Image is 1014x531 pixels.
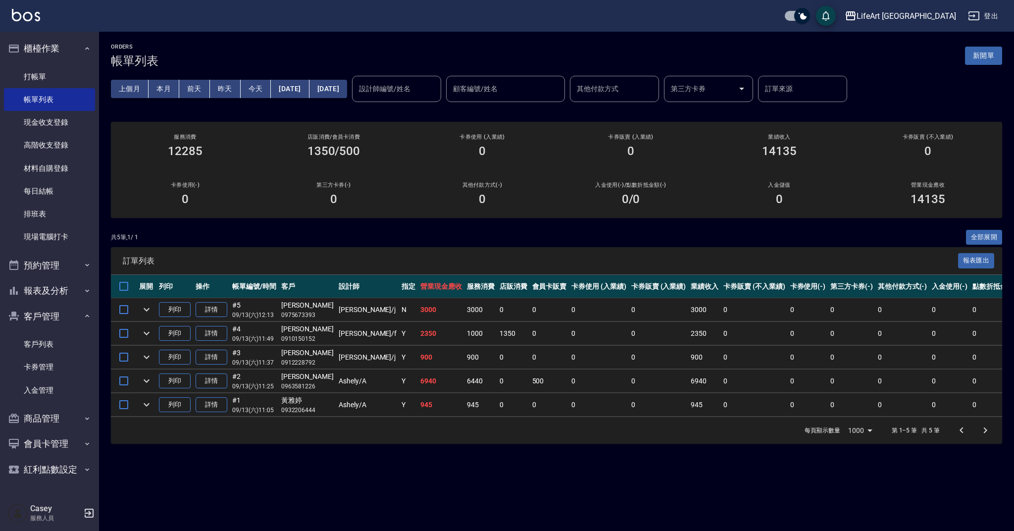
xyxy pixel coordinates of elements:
[156,275,193,298] th: 列印
[418,346,464,369] td: 900
[182,192,189,206] h3: 0
[179,80,210,98] button: 前天
[569,370,629,393] td: 0
[569,393,629,417] td: 0
[924,144,931,158] h3: 0
[4,356,95,378] a: 卡券管理
[958,253,995,268] button: 報表匯出
[688,370,721,393] td: 6940
[929,322,970,345] td: 0
[230,370,279,393] td: #2
[139,326,154,341] button: expand row
[629,322,689,345] td: 0
[30,504,81,514] h5: Casey
[497,393,530,417] td: 0
[281,300,334,311] div: [PERSON_NAME]
[137,275,156,298] th: 展開
[139,350,154,365] button: expand row
[875,322,930,345] td: 0
[271,182,396,188] h2: 第三方卡券(-)
[629,298,689,321] td: 0
[828,298,875,321] td: 0
[788,370,828,393] td: 0
[4,225,95,248] a: 現場電腦打卡
[196,326,227,341] a: 詳情
[281,382,334,391] p: 0963581226
[230,275,279,298] th: 帳單編號/時間
[159,302,191,318] button: 列印
[8,503,28,523] img: Person
[12,9,40,21] img: Logo
[530,275,569,298] th: 會員卡販賣
[230,393,279,417] td: #1
[232,358,276,367] p: 09/13 (六) 11:37
[281,358,334,367] p: 0912228792
[159,373,191,389] button: 列印
[399,322,418,345] td: Y
[420,182,545,188] h2: 其他付款方式(-)
[307,144,360,158] h3: 1350/500
[721,346,787,369] td: 0
[399,393,418,417] td: Y
[688,322,721,345] td: 2350
[721,393,787,417] td: 0
[196,397,227,413] a: 詳情
[193,275,230,298] th: 操作
[4,157,95,180] a: 材料自購登錄
[929,393,970,417] td: 0
[232,406,276,415] p: 09/13 (六) 11:05
[281,348,334,358] div: [PERSON_NAME]
[399,346,418,369] td: Y
[464,275,497,298] th: 服務消費
[4,379,95,402] a: 入金管理
[139,397,154,412] button: expand row
[399,298,418,321] td: N
[688,346,721,369] td: 900
[929,370,970,393] td: 0
[139,302,154,317] button: expand row
[721,370,787,393] td: 0
[4,88,95,111] a: 帳單列表
[629,275,689,298] th: 卡券販賣 (入業績)
[330,192,337,206] h3: 0
[418,275,464,298] th: 營業現金應收
[497,322,530,345] td: 1350
[776,192,783,206] h3: 0
[964,7,1002,25] button: 登出
[4,304,95,329] button: 客戶管理
[629,346,689,369] td: 0
[230,346,279,369] td: #3
[159,326,191,341] button: 列印
[479,192,486,206] h3: 0
[828,322,875,345] td: 0
[865,134,990,140] h2: 卡券販賣 (不入業績)
[336,298,399,321] td: [PERSON_NAME] /j
[168,144,203,158] h3: 12285
[241,80,271,98] button: 今天
[569,298,629,321] td: 0
[788,346,828,369] td: 0
[149,80,179,98] button: 本月
[418,370,464,393] td: 6940
[479,144,486,158] h3: 0
[4,111,95,134] a: 現金收支登錄
[875,393,930,417] td: 0
[30,514,81,523] p: 服務人員
[875,298,930,321] td: 0
[497,275,530,298] th: 店販消費
[271,80,309,98] button: [DATE]
[958,256,995,265] a: 報表匯出
[159,397,191,413] button: 列印
[232,311,276,319] p: 09/13 (六) 12:13
[4,457,95,482] button: 紅利點數設定
[279,275,336,298] th: 客戶
[788,275,828,298] th: 卡券使用(-)
[688,275,721,298] th: 業績收入
[965,51,1002,60] a: 新開單
[841,6,960,26] button: LifeArt [GEOGRAPHIC_DATA]
[717,182,842,188] h2: 入金儲值
[805,426,840,435] p: 每頁顯示數量
[309,80,347,98] button: [DATE]
[629,393,689,417] td: 0
[828,393,875,417] td: 0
